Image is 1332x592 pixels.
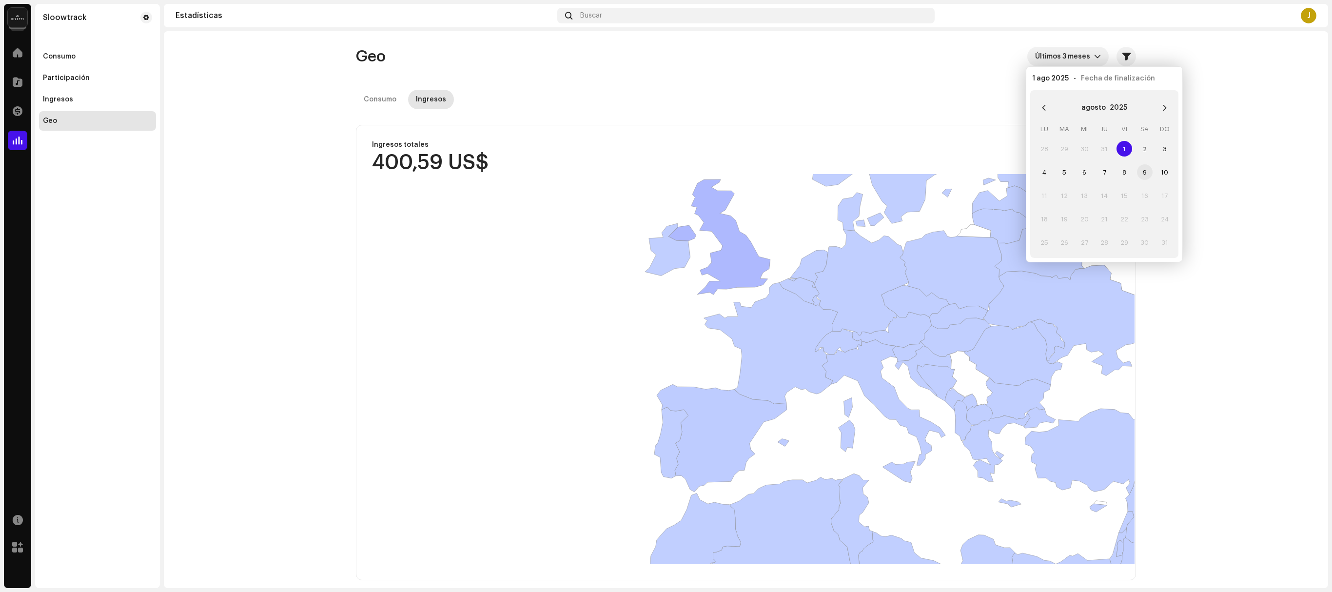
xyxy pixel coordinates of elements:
[43,74,90,82] div: Participación
[1035,47,1094,66] span: Últimos 3 meses
[1101,126,1108,132] span: JU
[1054,160,1074,184] td: 5
[8,8,27,27] img: 02a7c2d3-3c89-4098-b12f-2ff2945c95ee
[39,68,156,88] re-m-nav-item: Participación
[43,14,87,21] div: Sloowtrack
[1160,126,1170,132] span: DO
[1075,207,1095,231] td: 20
[1137,164,1153,180] span: 9
[1157,141,1173,157] span: 3
[1115,207,1135,231] td: 22
[1117,141,1132,157] span: 1
[580,12,602,20] span: Buscar
[1034,184,1054,207] td: 11
[1054,207,1074,231] td: 19
[416,90,446,109] div: Ingresos
[372,141,489,149] div: Ingresos totales
[1081,126,1088,132] span: MI
[1155,207,1175,231] td: 24
[1081,100,1106,116] button: Choose Month
[1032,75,1069,82] span: 1 ago 2025
[1075,137,1095,160] td: 30
[1135,231,1155,254] td: 30
[43,117,57,125] div: Geo
[1137,141,1153,157] span: 2
[1140,126,1149,132] span: SA
[1115,231,1135,254] td: 29
[39,111,156,131] re-m-nav-item: Geo
[39,47,156,66] re-m-nav-item: Consumo
[1301,8,1316,23] div: J
[1155,160,1175,184] td: 10
[176,12,553,20] div: Estadísticas
[1059,126,1069,132] span: MA
[1075,231,1095,254] td: 27
[1157,164,1173,180] span: 10
[1115,184,1135,207] td: 15
[1097,164,1112,180] span: 7
[1135,184,1155,207] td: 16
[1037,164,1052,180] span: 4
[43,53,76,60] div: Consumo
[1094,47,1101,66] div: dropdown trigger
[1057,164,1072,180] span: 5
[1075,160,1095,184] td: 6
[1095,160,1115,184] td: 7
[43,96,73,103] div: Ingresos
[1115,137,1135,160] td: 1
[1034,137,1054,160] td: 28
[1115,160,1135,184] td: 8
[1155,231,1175,254] td: 31
[1081,75,1155,82] span: Fecha de finalización
[1110,100,1127,116] button: Choose Year
[1155,184,1175,207] td: 17
[1135,207,1155,231] td: 23
[1054,137,1074,160] td: 29
[1074,75,1076,82] span: -
[356,47,386,66] span: Geo
[1034,160,1054,184] td: 4
[1135,137,1155,160] td: 2
[1095,184,1115,207] td: 14
[1135,160,1155,184] td: 9
[1155,137,1175,160] td: 3
[1030,90,1178,258] div: Choose Date
[1054,231,1074,254] td: 26
[39,90,156,109] re-m-nav-item: Ingresos
[1075,184,1095,207] td: 13
[1095,207,1115,231] td: 21
[1034,207,1054,231] td: 18
[1077,164,1092,180] span: 6
[1034,98,1054,118] button: Previous Month
[1054,184,1074,207] td: 12
[1034,231,1054,254] td: 25
[1095,231,1115,254] td: 28
[1040,126,1048,132] span: LU
[364,90,396,109] div: Consumo
[1095,137,1115,160] td: 31
[1155,98,1175,118] button: Next Month
[1117,164,1132,180] span: 8
[1121,126,1127,132] span: VI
